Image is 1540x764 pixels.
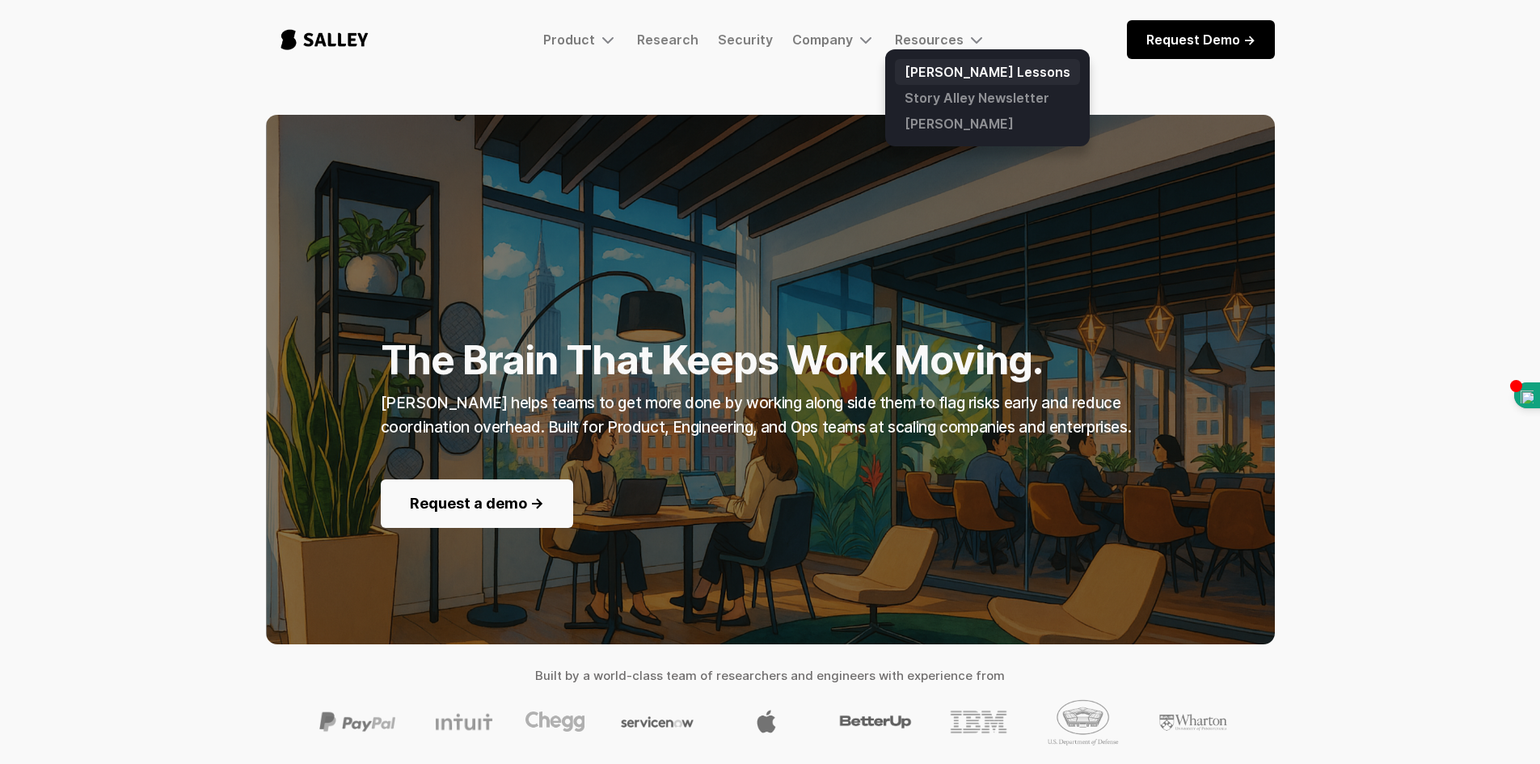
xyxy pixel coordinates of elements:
[895,85,1080,111] a: Story Alley Newsletter
[543,30,618,49] div: Product
[1127,20,1275,59] a: Request Demo ->
[266,13,383,66] a: home
[381,336,1044,384] strong: The Brain That Keeps Work Moving.
[792,30,875,49] div: Company
[266,664,1275,688] h4: Built by a world-class team of researchers and engineers with experience from
[885,49,1090,146] nav: Resources
[895,59,1080,85] a: [PERSON_NAME] Lessons
[792,32,853,48] div: Company
[381,394,1132,437] strong: [PERSON_NAME] helps teams to get more done by working along side them to flag risks early and red...
[543,32,595,48] div: Product
[718,32,773,48] a: Security
[895,111,1080,137] a: [PERSON_NAME]
[895,30,986,49] div: Resources
[895,32,964,48] div: Resources
[381,479,573,528] a: Request a demo ->
[637,32,698,48] a: Research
